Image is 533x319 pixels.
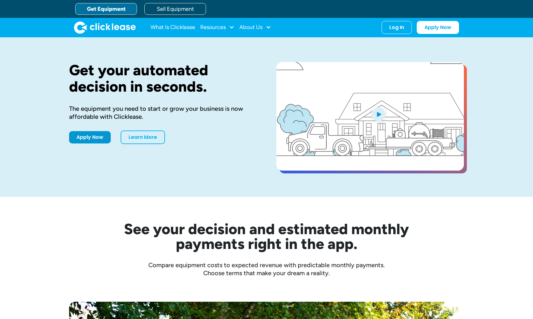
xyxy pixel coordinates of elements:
[69,261,464,277] div: Compare equipment costs to expected revenue with predictable monthly payments. Choose terms that ...
[370,106,387,123] img: Blue play button logo on a light blue circular background
[121,130,165,144] a: Learn More
[389,24,404,31] div: Log In
[74,21,136,34] img: Clicklease logo
[151,21,195,34] a: What Is Clicklease
[69,131,111,143] a: Apply Now
[94,222,439,251] h2: See your decision and estimated monthly payments right in the app.
[69,105,257,121] div: The equipment you need to start or grow your business is now affordable with Clicklease.
[276,62,464,171] a: open lightbox
[69,62,257,95] h1: Get your automated decision in seconds.
[200,21,234,34] div: Resources
[417,21,459,34] a: Apply Now
[75,3,137,15] a: Get Equipment
[144,3,206,15] a: Sell Equipment
[74,21,136,34] a: home
[239,21,271,34] div: About Us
